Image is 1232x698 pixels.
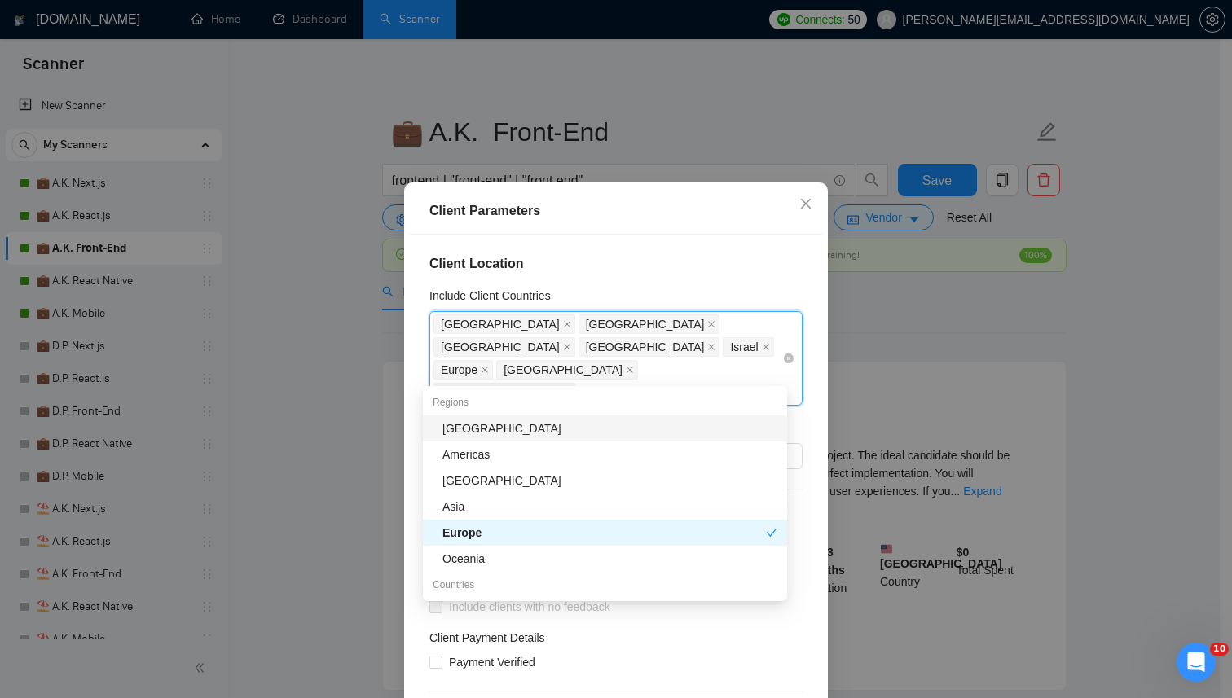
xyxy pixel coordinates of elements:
span: Europe [433,360,493,380]
span: Israel [723,337,773,357]
span: close [563,343,571,351]
span: close [762,343,770,351]
span: United Kingdom [579,314,720,334]
div: Client Parameters [429,201,803,221]
div: [GEOGRAPHIC_DATA] [442,419,777,437]
span: Israel [730,338,758,356]
span: [GEOGRAPHIC_DATA] [586,315,705,333]
div: Americas [423,441,787,468]
span: [GEOGRAPHIC_DATA] [504,361,623,379]
span: 10 [1210,643,1229,656]
span: [GEOGRAPHIC_DATA] [441,384,560,402]
span: [GEOGRAPHIC_DATA] [441,338,560,356]
span: check [766,527,777,538]
span: close [799,197,812,210]
span: close-circle [784,353,794,363]
div: Oceania [423,546,787,572]
div: Europe [423,520,787,546]
div: Africa [423,415,787,441]
span: New Zealand [433,383,575,402]
iframe: Intercom live chat [1177,643,1216,682]
span: [GEOGRAPHIC_DATA] [441,315,560,333]
div: Asia [442,498,777,516]
span: United States [433,314,575,334]
span: Australia [496,360,638,380]
h4: Client Payment Details [429,629,545,647]
div: Asia [423,494,787,520]
span: close [481,366,489,374]
span: Europe [441,361,477,379]
span: close [707,343,715,351]
span: [GEOGRAPHIC_DATA] [586,338,705,356]
div: Americas [442,446,777,463]
div: Regions [423,389,787,415]
div: [GEOGRAPHIC_DATA] [442,472,777,489]
span: Include clients with no feedback [442,598,617,616]
span: close [563,320,571,328]
span: close [707,320,715,328]
button: Close [784,182,828,226]
span: Qatar [579,337,720,357]
div: Europe [442,524,766,542]
span: Payment Verified [442,653,542,671]
h4: Client Location [429,254,803,274]
div: Countries [423,572,787,598]
span: United Arab Emirates [433,337,575,357]
span: close [626,366,634,374]
div: Antarctica [423,468,787,494]
h5: Include Client Countries [429,287,551,305]
div: Oceania [442,550,777,568]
